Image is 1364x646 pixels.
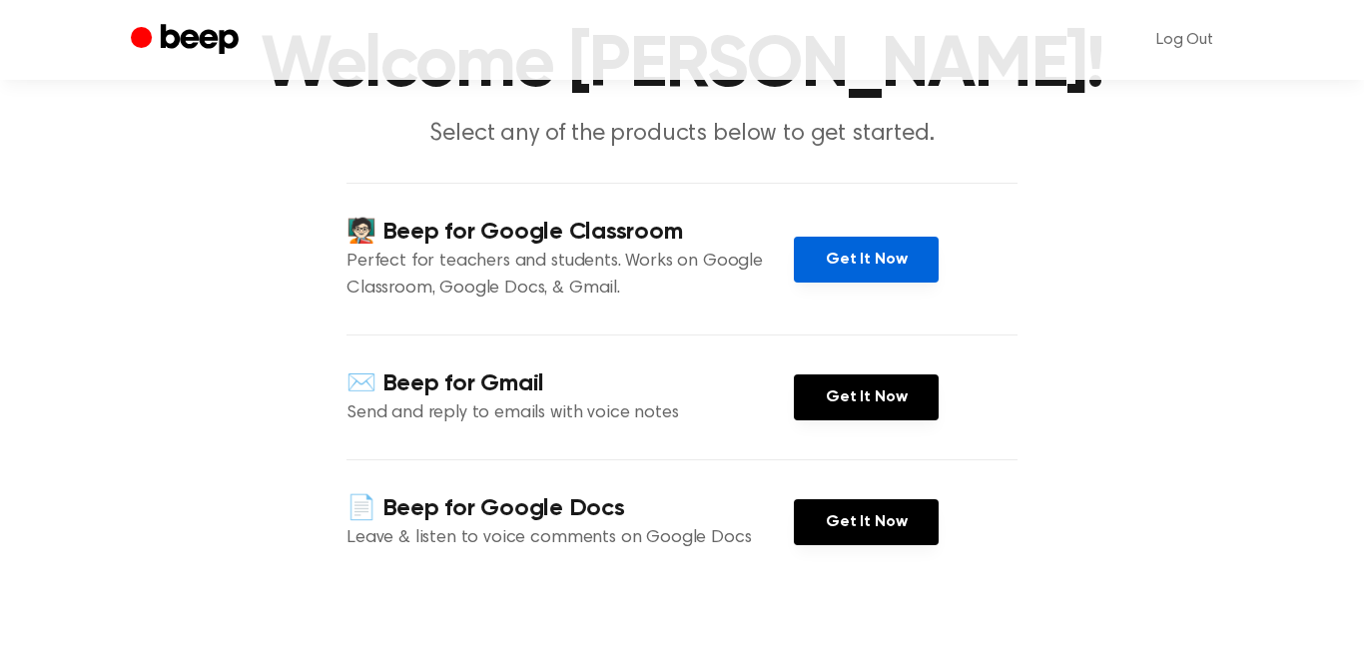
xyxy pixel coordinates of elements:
p: Perfect for teachers and students. Works on Google Classroom, Google Docs, & Gmail. [346,249,794,303]
p: Leave & listen to voice comments on Google Docs [346,525,794,552]
a: Beep [131,21,244,60]
p: Select any of the products below to get started. [299,118,1065,151]
h4: ✉️ Beep for Gmail [346,367,794,400]
a: Get It Now [794,374,939,420]
h4: 📄 Beep for Google Docs [346,492,794,525]
a: Get It Now [794,237,939,283]
a: Get It Now [794,499,939,545]
a: Log Out [1136,16,1233,64]
h4: 🧑🏻‍🏫 Beep for Google Classroom [346,216,794,249]
p: Send and reply to emails with voice notes [346,400,794,427]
